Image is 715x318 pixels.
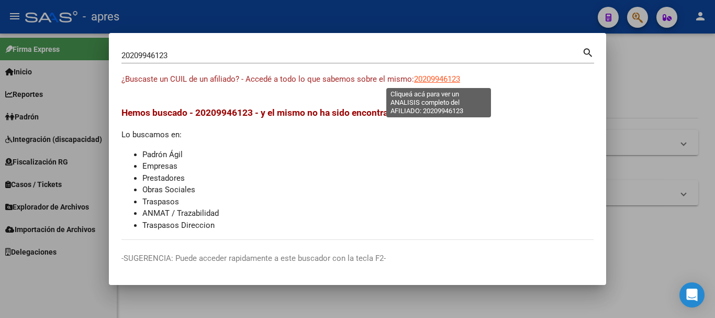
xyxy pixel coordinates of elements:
[121,106,594,231] div: Lo buscamos en:
[121,107,398,118] span: Hemos buscado - 20209946123 - y el mismo no ha sido encontrado
[414,74,460,84] span: 20209946123
[121,74,414,84] span: ¿Buscaste un CUIL de un afiliado? - Accedé a todo lo que sabemos sobre el mismo:
[142,220,594,232] li: Traspasos Direccion
[121,253,594,265] p: -SUGERENCIA: Puede acceder rapidamente a este buscador con la tecla F2-
[142,172,594,184] li: Prestadores
[142,149,594,161] li: Padrón Ágil
[142,207,594,220] li: ANMAT / Trazabilidad
[679,282,705,308] div: Open Intercom Messenger
[142,184,594,196] li: Obras Sociales
[142,196,594,208] li: Traspasos
[582,46,594,58] mat-icon: search
[142,160,594,172] li: Empresas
